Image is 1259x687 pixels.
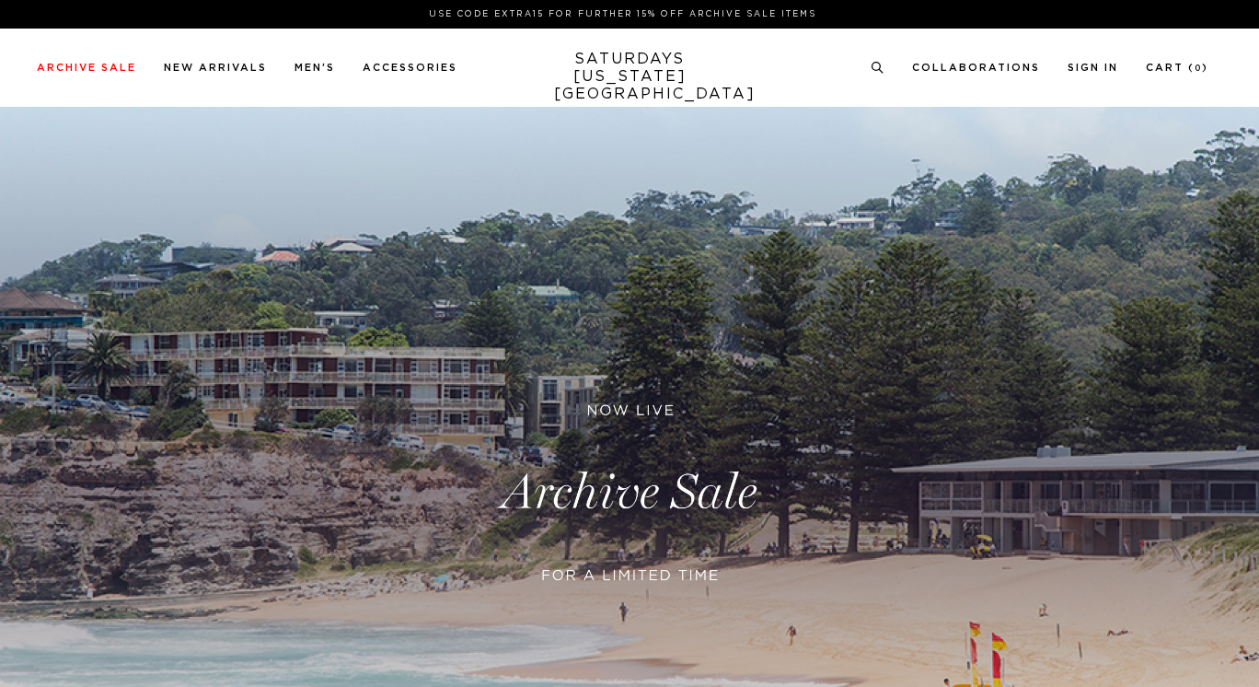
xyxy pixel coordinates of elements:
a: Collaborations [912,63,1040,73]
a: SATURDAYS[US_STATE][GEOGRAPHIC_DATA] [554,51,706,103]
a: Sign In [1068,63,1118,73]
a: Archive Sale [37,63,136,73]
a: Men's [295,63,335,73]
small: 0 [1195,64,1202,73]
a: New Arrivals [164,63,267,73]
a: Accessories [363,63,457,73]
a: Cart (0) [1146,63,1208,73]
p: Use Code EXTRA15 for Further 15% Off Archive Sale Items [44,7,1201,21]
